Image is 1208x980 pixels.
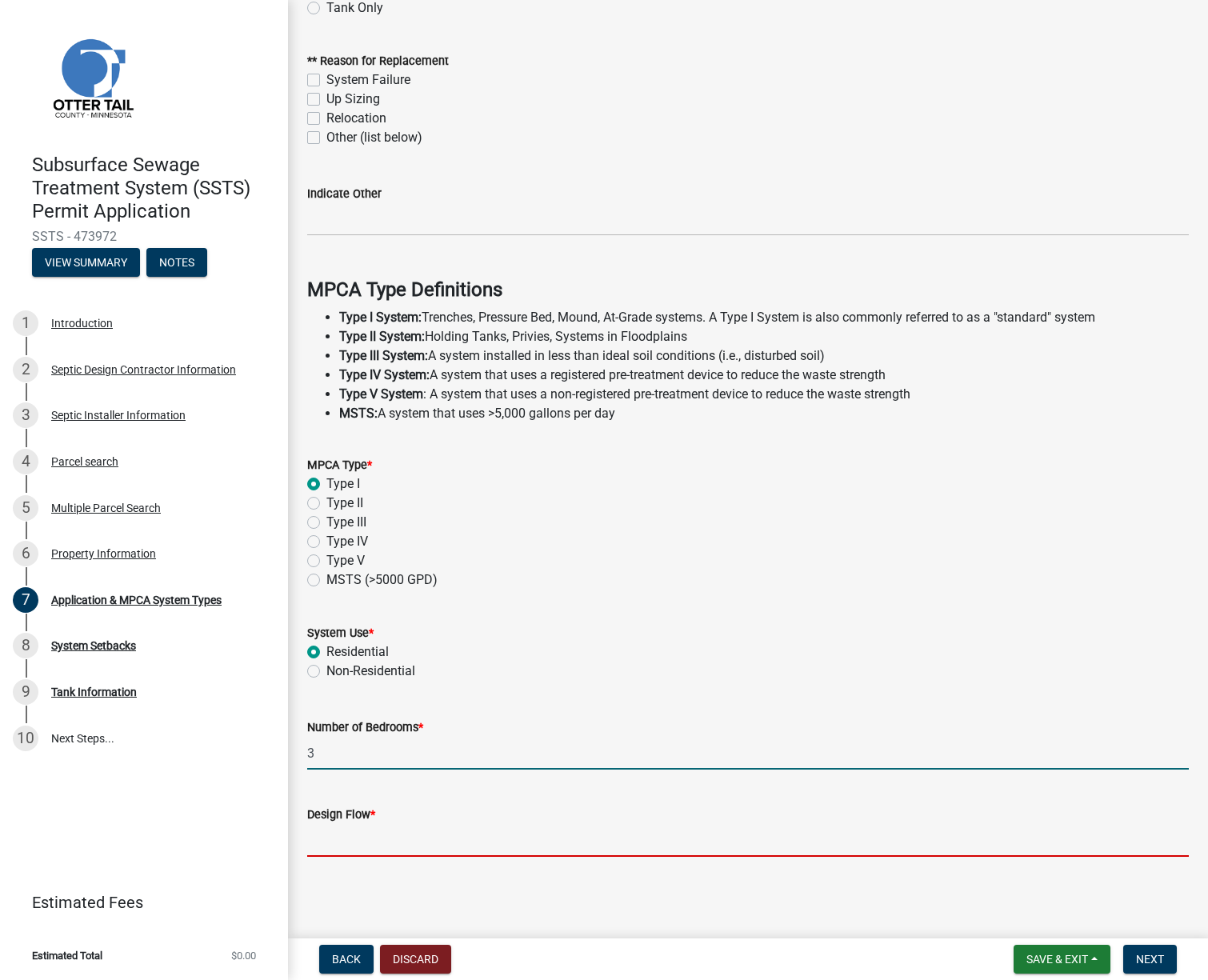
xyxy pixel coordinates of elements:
[339,308,1189,327] li: Trenches, Pressure Bed, Mound, At-Grade systems. A Type I System is also commonly referred to as ...
[32,258,140,270] wm-modal-confirm: Summary
[51,410,186,421] div: Septic Installer Information
[332,953,361,966] span: Back
[326,513,366,532] label: Type III
[339,367,430,382] strong: Type IV System:
[51,456,118,467] div: Parcel search
[307,460,372,471] label: MPCA Type
[51,686,137,698] div: Tank Information
[32,248,140,277] button: View Summary
[339,386,423,402] strong: Type V System
[326,109,386,128] label: Relocation
[32,950,102,961] span: Estimated Total
[1136,953,1164,966] span: Next
[13,726,38,751] div: 10
[13,587,38,613] div: 7
[1026,953,1088,966] span: Save & Exit
[51,318,113,329] div: Introduction
[146,258,207,270] wm-modal-confirm: Notes
[13,357,38,382] div: 2
[13,886,262,918] a: Estimated Fees
[339,406,378,421] strong: MSTS:
[326,70,410,90] label: System Failure
[51,502,161,514] div: Multiple Parcel Search
[307,722,423,734] label: Number of Bedrooms
[326,662,415,681] label: Non-Residential
[307,278,502,301] strong: MPCA Type Definitions
[380,945,451,974] button: Discard
[339,385,1189,404] li: : A system that uses a non-registered pre-treatment device to reduce the waste strength
[13,449,38,474] div: 4
[13,495,38,521] div: 5
[326,551,365,570] label: Type V
[13,633,38,658] div: 8
[51,594,222,606] div: Application & MPCA System Types
[326,128,422,147] label: Other (list below)
[339,329,425,344] strong: Type II System:
[1123,945,1177,974] button: Next
[339,348,428,363] strong: Type III System:
[32,154,275,222] h4: Subsurface Sewage Treatment System (SSTS) Permit Application
[231,950,256,961] span: $0.00
[51,548,156,559] div: Property Information
[307,810,375,821] label: Design Flow
[319,945,374,974] button: Back
[326,494,363,513] label: Type II
[307,189,382,200] label: Indicate Other
[339,404,1189,423] li: A system that uses >5,000 gallons per day
[326,474,360,494] label: Type I
[13,310,38,336] div: 1
[51,640,136,651] div: System Setbacks
[51,364,236,375] div: Septic Design Contractor Information
[307,628,374,639] label: System Use
[339,310,422,325] strong: Type I System:
[326,642,389,662] label: Residential
[339,366,1189,385] li: A system that uses a registered pre-treatment device to reduce the waste strength
[339,346,1189,366] li: A system installed in less than ideal soil conditions (i.e., disturbed soil)
[13,402,38,428] div: 3
[13,679,38,705] div: 9
[32,17,152,137] img: Otter Tail County, Minnesota
[13,541,38,566] div: 6
[326,532,368,551] label: Type IV
[339,327,1189,346] li: Holding Tanks, Privies, Systems in Floodplains
[32,229,256,244] span: SSTS - 473972
[307,56,449,67] label: ** Reason for Replacement
[146,248,207,277] button: Notes
[1014,945,1110,974] button: Save & Exit
[326,90,380,109] label: Up Sizing
[326,570,438,590] label: MSTS (>5000 GPD)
